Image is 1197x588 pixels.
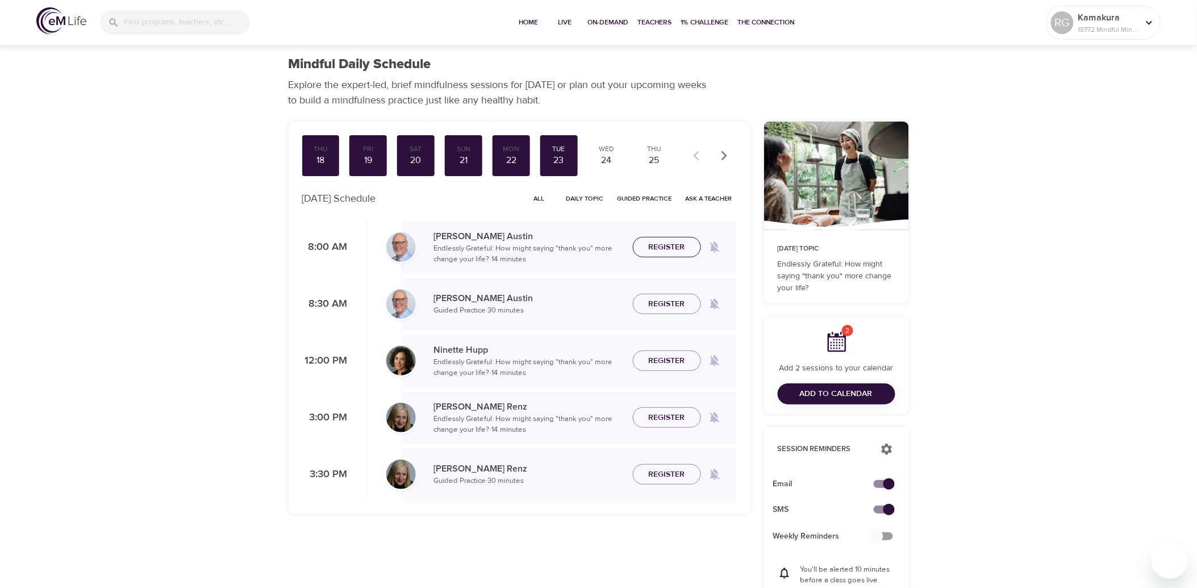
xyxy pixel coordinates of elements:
span: Register [649,411,685,425]
span: Weekly Reminders [773,531,882,543]
p: 8:00 AM [302,240,348,255]
span: Register [649,297,685,311]
span: Add to Calendar [800,387,873,401]
div: 18 [307,154,335,167]
div: 24 [593,154,621,167]
iframe: Button to launch messaging window [1152,543,1188,579]
input: Find programs, teachers, etc... [124,10,250,35]
div: 19 [354,154,382,167]
h1: Mindful Daily Schedule [289,56,431,73]
div: 20 [402,154,430,167]
p: [PERSON_NAME] Austin [434,230,624,243]
button: Guided Practice [613,190,677,207]
span: The Connection [738,16,795,28]
p: Session Reminders [778,444,869,455]
span: Remind me when a class goes live every Tuesday at 3:30 PM [701,461,728,488]
button: Register [633,237,701,258]
div: Fri [354,144,382,154]
div: 21 [449,154,478,167]
button: Register [633,351,701,372]
span: Teachers [638,16,672,28]
img: Diane_Renz-min.jpg [386,403,416,432]
p: 3:30 PM [302,467,348,482]
p: Endlessly Grateful: How might saying "thank you" more change your life? · 14 minutes [434,243,624,265]
p: Ninette Hupp [434,343,624,357]
span: Register [649,468,685,482]
span: Ask a Teacher [686,193,732,204]
img: Diane_Renz-min.jpg [386,460,416,489]
p: [PERSON_NAME] Renz [434,462,624,476]
button: Add to Calendar [778,383,895,404]
img: Jim_Austin_Headshot_min.jpg [386,289,416,319]
p: Endlessly Grateful: How might saying "thank you" more change your life? · 14 minutes [434,357,624,379]
button: Register [633,464,701,485]
p: 3:00 PM [302,410,348,426]
div: Tue [545,144,573,154]
img: Jim_Austin_Headshot_min.jpg [386,232,416,262]
div: Thu [640,144,669,154]
span: Remind me when a class goes live every Tuesday at 8:30 AM [701,290,728,318]
p: You'll be alerted 10 minutes before a class goes live. [800,564,895,586]
span: All [525,193,553,204]
span: On-Demand [588,16,629,28]
div: Sun [449,144,478,154]
p: Guided Practice · 30 minutes [434,305,624,316]
img: logo [36,7,86,34]
p: [DATE] Schedule [302,191,376,206]
button: All [521,190,557,207]
p: [PERSON_NAME] Austin [434,291,624,305]
p: Add 2 sessions to your calendar [778,362,895,374]
p: [DATE] Topic [778,244,895,254]
div: Sat [402,144,430,154]
button: Ask a Teacher [681,190,737,207]
p: 12:00 PM [302,353,348,369]
div: 23 [545,154,573,167]
span: 2 [842,325,853,336]
span: Remind me when a class goes live every Tuesday at 8:00 AM [701,233,728,261]
span: SMS [773,504,882,516]
div: 22 [497,154,525,167]
span: Home [515,16,543,28]
button: Daily Topic [562,190,608,207]
span: Email [773,478,882,490]
p: Endlessly Grateful: How might saying "thank you" more change your life? [778,258,895,294]
p: 8:30 AM [302,297,348,312]
span: Remind me when a class goes live every Tuesday at 12:00 PM [701,347,728,374]
span: Daily Topic [566,193,604,204]
span: Register [649,240,685,255]
p: Guided Practice · 30 minutes [434,476,624,487]
span: Live [552,16,579,28]
button: Register [633,294,701,315]
button: Register [633,407,701,428]
span: Register [649,354,685,368]
span: Guided Practice [618,193,672,204]
p: Endlessly Grateful: How might saying "thank you" more change your life? · 14 minutes [434,414,624,436]
div: 25 [640,154,669,167]
p: Kamakura [1078,11,1138,24]
div: Mon [497,144,525,154]
p: [PERSON_NAME] Renz [434,400,624,414]
div: Thu [307,144,335,154]
span: Remind me when a class goes live every Tuesday at 3:00 PM [701,404,728,431]
div: RG [1051,11,1074,34]
span: 1% Challenge [681,16,729,28]
img: Ninette_Hupp-min.jpg [386,346,416,376]
div: Wed [593,144,621,154]
p: Explore the expert-led, brief mindfulness sessions for [DATE] or plan out your upcoming weeks to ... [289,77,715,108]
p: 18772 Mindful Minutes [1078,24,1138,35]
